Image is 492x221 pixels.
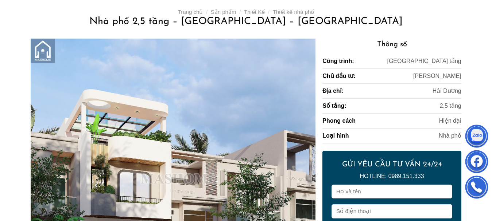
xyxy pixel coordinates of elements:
img: Zalo [466,126,488,148]
input: Họ và tên [332,185,452,199]
img: Facebook [466,152,488,174]
div: [PERSON_NAME] [413,72,461,80]
span: / [206,9,208,15]
div: Hải Dương [433,87,461,95]
div: Chủ đầu tư: [322,72,355,80]
h1: Nhà phố 2,5 tầng – [GEOGRAPHIC_DATA] – [GEOGRAPHIC_DATA] [39,15,453,28]
h2: GỬI YÊU CẦU TƯ VẤN 24/24 [332,160,452,169]
input: Số điện thoại [332,204,452,218]
div: Công trình: [322,57,354,66]
img: Phone [466,177,488,199]
div: Số tầng: [322,102,346,110]
a: Thiết kế nhà phố [273,9,314,15]
a: Sản phẩm [211,9,236,15]
a: Trang chủ [178,9,203,15]
div: 2,5 tầng [440,102,461,110]
div: Địa chỉ: [322,87,343,95]
span: / [268,9,270,15]
p: Hotline: 0989.151.333 [332,171,452,181]
div: [GEOGRAPHIC_DATA] tầng [387,57,461,66]
div: Nhà phố [439,131,461,140]
h3: Thông số [322,39,461,50]
span: / [239,9,241,15]
a: Thiết Kế [244,9,265,15]
div: Hiện đại [439,117,461,125]
div: Phong cách [322,117,356,125]
div: Loại hình [322,131,349,140]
